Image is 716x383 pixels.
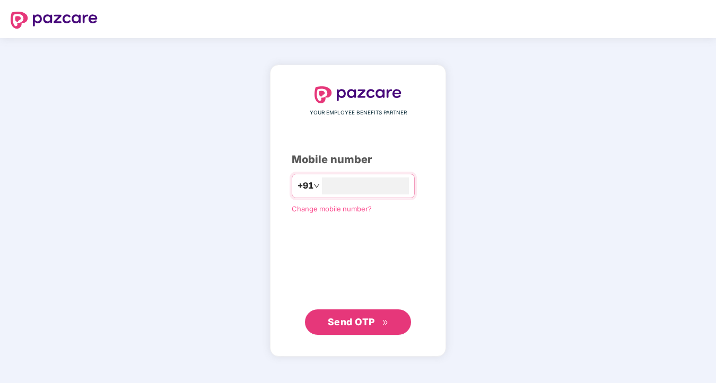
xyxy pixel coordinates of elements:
span: Send OTP [328,316,375,327]
span: down [313,183,320,189]
div: Mobile number [292,152,424,168]
span: YOUR EMPLOYEE BENEFITS PARTNER [310,109,407,117]
img: logo [11,12,98,29]
img: logo [315,86,401,103]
span: double-right [382,319,389,326]
button: Send OTPdouble-right [305,309,411,335]
span: +91 [298,179,313,192]
a: Change mobile number? [292,204,372,213]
